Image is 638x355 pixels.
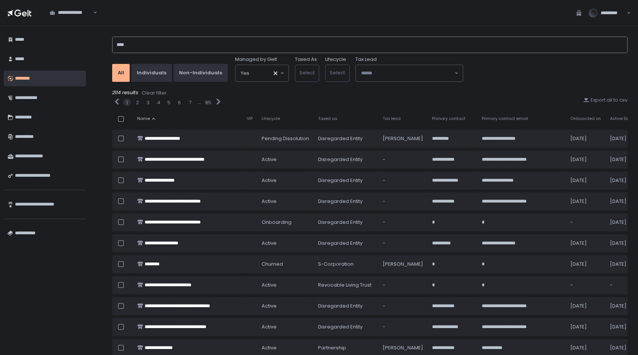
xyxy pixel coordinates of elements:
[570,198,601,205] div: [DATE]
[570,345,601,351] div: [DATE]
[262,156,277,163] span: active
[610,156,633,163] div: [DATE]
[178,99,181,106] button: 6
[262,324,277,330] span: active
[299,69,315,76] span: Select
[610,240,633,247] div: [DATE]
[356,65,463,81] div: Search for option
[383,303,423,309] div: -
[432,116,465,121] span: Primary contact
[383,219,423,226] div: -
[318,282,374,288] div: Revocable Living Trust
[383,345,423,351] div: [PERSON_NAME]
[262,177,277,184] span: active
[383,324,423,330] div: -
[318,156,374,163] div: Disregarded Entity
[205,99,211,106] button: 85
[235,65,289,81] div: Search for option
[610,219,633,226] div: [DATE]
[295,56,317,63] label: Taxed As
[318,324,374,330] div: Disregarded Entity
[131,64,172,82] button: Individuals
[141,89,167,97] button: Clear filter
[383,282,423,288] div: -
[118,70,124,76] div: All
[610,198,633,205] div: [DATE]
[318,345,374,351] div: Partnership
[610,261,633,268] div: [DATE]
[137,116,150,121] span: Name
[610,135,633,142] div: [DATE]
[318,303,374,309] div: Disregarded Entity
[482,116,528,121] span: Primary contact email
[610,324,633,330] div: [DATE]
[173,64,228,82] button: Non-Individuals
[570,177,601,184] div: [DATE]
[383,177,423,184] div: -
[570,116,601,121] span: Onboarded on
[247,116,253,121] span: VIP
[355,56,377,63] span: Tax Lead
[610,303,633,309] div: [DATE]
[112,64,130,82] button: All
[610,282,633,288] div: -
[570,135,601,142] div: [DATE]
[383,156,423,163] div: -
[137,70,166,76] div: Individuals
[610,116,633,121] span: Active Date
[241,70,249,77] span: Yes
[570,282,601,288] div: -
[147,99,150,106] button: 3
[383,116,401,121] span: Tax lead
[318,219,374,226] div: Disregarded Entity
[383,135,423,142] div: [PERSON_NAME]
[383,261,423,268] div: [PERSON_NAME]
[330,69,345,76] span: Select
[383,240,423,247] div: -
[262,219,292,226] span: onboarding
[262,282,277,288] span: active
[262,345,277,351] span: active
[136,99,139,106] button: 2
[179,70,222,76] div: Non-Individuals
[157,99,160,106] button: 4
[167,99,170,106] button: 5
[318,177,374,184] div: Disregarded Entity
[262,240,277,247] span: active
[126,99,128,106] button: 1
[249,70,273,77] input: Search for option
[570,156,601,163] div: [DATE]
[318,198,374,205] div: Disregarded Entity
[262,261,283,268] span: churned
[262,303,277,309] span: active
[142,90,167,96] div: Clear filter
[318,261,374,268] div: S-Corporation
[262,198,277,205] span: active
[583,97,628,104] button: Export all to csv
[570,219,601,226] div: -
[50,16,93,24] input: Search for option
[610,177,633,184] div: [DATE]
[189,99,191,106] button: 7
[570,261,601,268] div: [DATE]
[318,135,374,142] div: Disregarded Entity
[262,135,309,142] span: pending Dissolution
[112,89,628,97] div: 2114 results
[610,345,633,351] div: [DATE]
[318,116,338,121] span: Taxed as
[570,240,601,247] div: [DATE]
[570,324,601,330] div: [DATE]
[570,303,601,309] div: [DATE]
[318,240,374,247] div: Disregarded Entity
[45,5,97,21] div: Search for option
[383,198,423,205] div: -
